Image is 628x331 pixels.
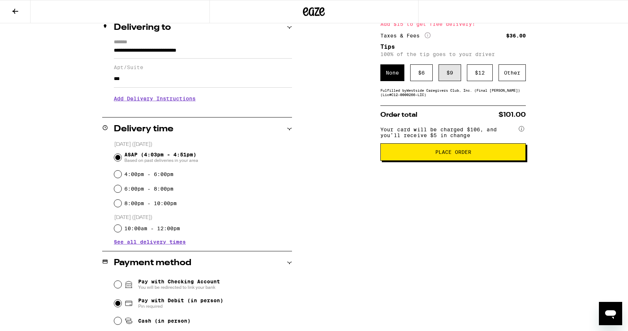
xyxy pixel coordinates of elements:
[114,214,292,221] p: [DATE] ([DATE])
[380,124,517,138] span: Your card will be charged $106, and you’ll receive $5 in change
[467,64,493,81] div: $ 12
[380,143,526,161] button: Place Order
[380,32,431,39] div: Taxes & Fees
[435,149,471,155] span: Place Order
[380,112,417,118] span: Order total
[410,64,433,81] div: $ 6
[499,64,526,81] div: Other
[114,125,173,133] h2: Delivery time
[138,279,220,290] span: Pay with Checking Account
[124,152,198,163] span: ASAP (4:03pm - 4:51pm)
[124,226,180,231] label: 10:00am - 12:00pm
[506,33,526,38] div: $36.00
[114,64,292,70] label: Apt/Suite
[114,141,292,148] p: [DATE] ([DATE])
[138,318,191,324] span: Cash (in person)
[124,200,177,206] label: 8:00pm - 10:00pm
[439,64,461,81] div: $ 9
[114,107,292,113] p: We'll contact you at [PHONE_NUMBER] when we arrive
[138,284,220,290] span: You will be redirected to link your bank
[114,23,171,32] h2: Delivering to
[124,186,173,192] label: 6:00pm - 8:00pm
[114,239,186,244] button: See all delivery times
[380,88,526,97] div: Fulfilled by Westside Caregivers Club, Inc. (Final [PERSON_NAME]) (Lic# C12-0000266-LIC )
[114,90,292,107] h3: Add Delivery Instructions
[380,51,526,57] p: 100% of the tip goes to your driver
[599,302,622,325] iframe: Button to launch messaging window
[138,303,223,309] span: Pin required
[499,112,526,118] span: $101.00
[124,171,173,177] label: 4:00pm - 6:00pm
[380,64,404,81] div: None
[380,21,526,27] div: Add $15 to get free delivery!
[124,157,198,163] span: Based on past deliveries in your area
[380,44,526,50] h5: Tips
[138,298,223,303] span: Pay with Debit (in person)
[114,259,191,267] h2: Payment method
